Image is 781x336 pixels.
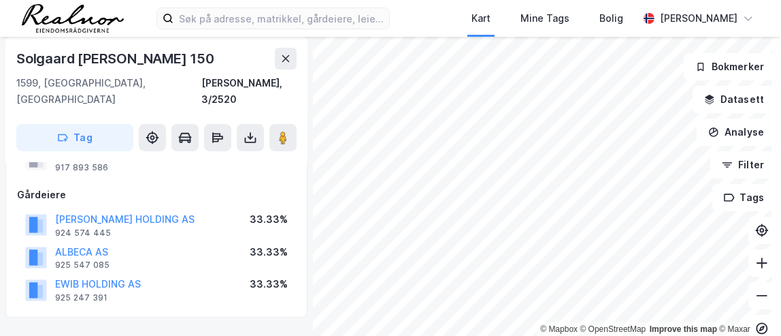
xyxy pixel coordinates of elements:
a: Mapbox [540,324,578,334]
div: Kontrollprogram for chat [713,271,781,336]
div: 924 574 445 [55,228,111,239]
img: realnor-logo.934646d98de889bb5806.png [22,4,124,33]
div: Solgaard [PERSON_NAME] 150 [16,48,217,70]
button: Tag [16,124,133,151]
div: Bolig [599,10,623,27]
div: Mine Tags [520,10,569,27]
div: 925 247 391 [55,292,107,303]
div: 33.33% [250,211,288,228]
div: Kart [471,10,491,27]
input: Søk på adresse, matrikkel, gårdeiere, leietakere eller personer [173,8,389,29]
a: OpenStreetMap [580,324,646,334]
a: Improve this map [650,324,717,334]
button: Datasett [693,86,776,113]
button: Filter [710,151,776,179]
button: Bokmerker [684,53,776,80]
div: 33.33% [250,276,288,292]
iframe: Chat Widget [713,271,781,336]
button: Tags [712,184,776,211]
div: [PERSON_NAME] [660,10,737,27]
button: Analyse [697,119,776,146]
div: 33.33% [250,244,288,260]
div: [PERSON_NAME], 3/2520 [202,75,297,108]
div: 1599, [GEOGRAPHIC_DATA], [GEOGRAPHIC_DATA] [16,75,202,108]
div: Gårdeiere [17,187,296,203]
div: 925 547 085 [55,260,110,271]
div: 917 893 586 [55,162,108,173]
